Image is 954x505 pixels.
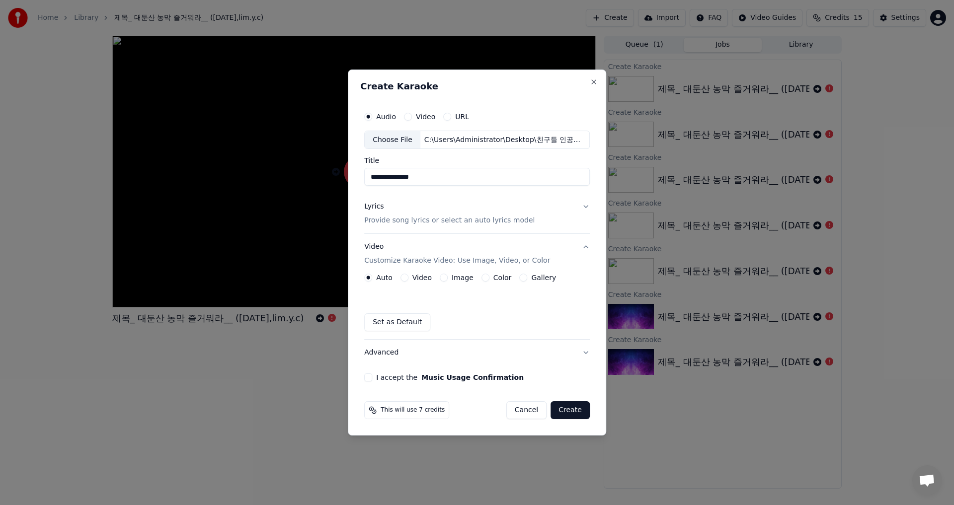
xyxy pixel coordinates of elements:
div: Choose File [365,131,420,149]
label: Color [493,274,512,281]
p: Provide song lyrics or select an auto lyrics model [364,216,535,226]
label: Audio [376,113,396,120]
div: VideoCustomize Karaoke Video: Use Image, Video, or Color [364,274,590,339]
p: Customize Karaoke Video: Use Image, Video, or Color [364,256,550,266]
button: VideoCustomize Karaoke Video: Use Image, Video, or Color [364,234,590,274]
button: Create [551,401,590,419]
div: Video [364,242,550,266]
label: Video [412,274,432,281]
button: Cancel [506,401,547,419]
span: This will use 7 credits [381,406,445,414]
h2: Create Karaoke [360,82,594,91]
div: C:\Users\Administrator\Desktop\친구들 인공지능 교육\제목_ 건빵과 별사탕의 추억.mp3 [420,135,589,145]
button: Advanced [364,340,590,365]
button: Set as Default [364,313,430,331]
label: Auto [376,274,393,281]
div: Lyrics [364,202,384,212]
label: Title [364,157,590,164]
button: I accept the [421,374,524,381]
label: Image [452,274,474,281]
label: Video [416,113,435,120]
label: Gallery [531,274,556,281]
button: LyricsProvide song lyrics or select an auto lyrics model [364,194,590,234]
label: URL [455,113,469,120]
label: I accept the [376,374,524,381]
